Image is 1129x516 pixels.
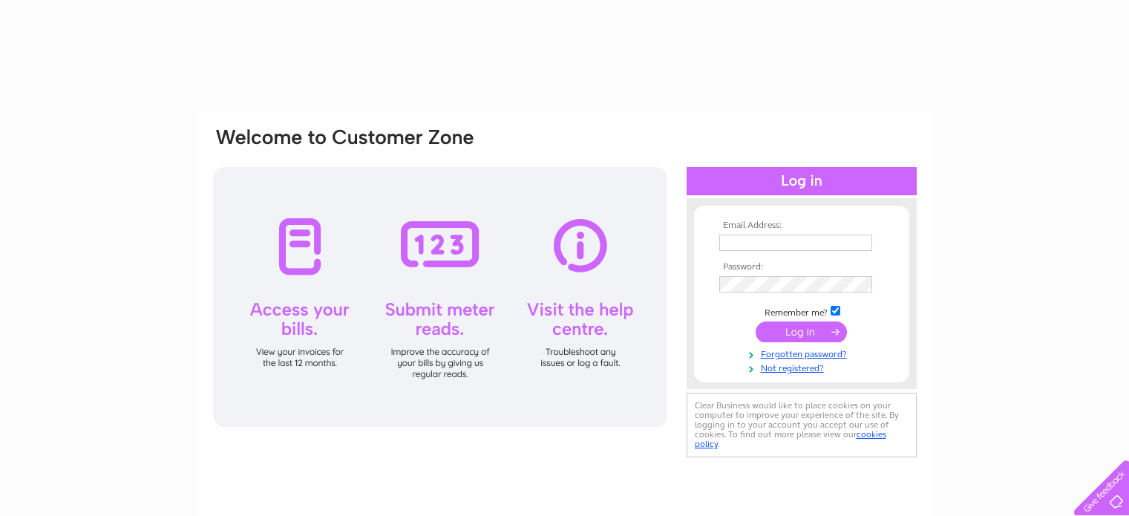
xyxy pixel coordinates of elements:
input: Submit [756,321,847,342]
a: Forgotten password? [719,346,888,360]
th: Password: [716,262,888,272]
th: Email Address: [716,221,888,231]
div: Clear Business would like to place cookies on your computer to improve your experience of the sit... [687,393,917,457]
a: Not registered? [719,360,888,374]
a: cookies policy [695,429,886,449]
td: Remember me? [716,304,888,319]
